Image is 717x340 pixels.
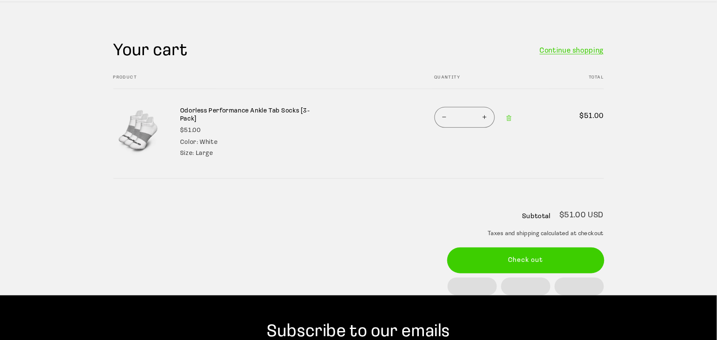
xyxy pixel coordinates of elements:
button: Check out [448,248,604,273]
dt: Color: [180,139,198,146]
input: Quantity for Odorless Performance Ankle Tab Socks [3-Pack] [454,107,475,128]
img: Odorless Performance Ankle Tab Socks [3-Pack] [113,107,163,156]
span: $51.00 [567,111,604,122]
small: Taxes and shipping calculated at checkout [448,230,604,238]
div: $51.00 [180,126,314,135]
dd: Large [196,150,213,157]
h2: Subtotal [522,213,550,220]
dt: Size: [180,150,194,157]
th: Total [549,75,604,89]
th: Quantity [408,75,550,89]
a: Remove Odorless Performance Ankle Tab Socks [3-Pack] - White / Large [501,109,517,127]
a: Odorless Performance Ankle Tab Socks [3-Pack] [180,107,314,124]
p: $51.00 USD [559,212,604,220]
h1: Your cart [113,40,188,62]
a: Continue shopping [540,45,604,57]
dd: White [200,139,217,146]
th: Product [113,75,408,89]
